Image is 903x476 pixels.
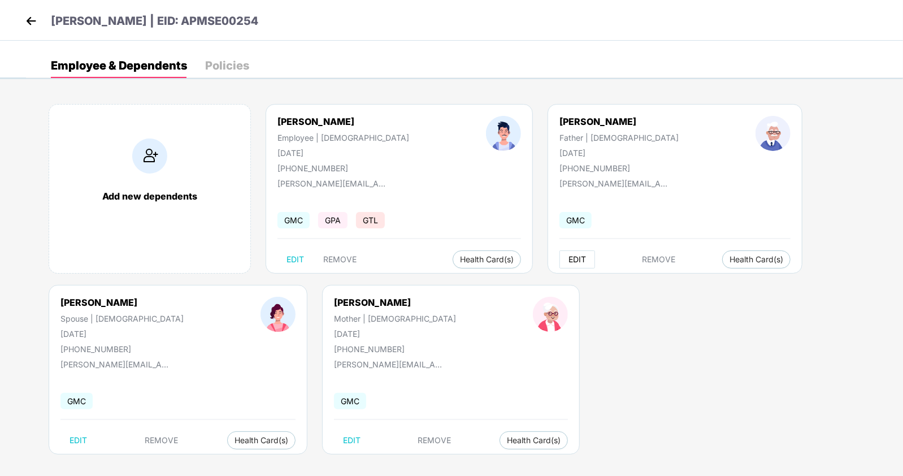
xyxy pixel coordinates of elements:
[318,212,348,228] span: GPA
[409,431,461,449] button: REMOVE
[60,329,184,339] div: [DATE]
[334,329,456,339] div: [DATE]
[559,163,679,173] div: [PHONE_NUMBER]
[323,255,357,264] span: REMOVE
[60,360,173,369] div: [PERSON_NAME][EMAIL_ADDRESS][DOMAIN_NAME]
[722,250,791,269] button: Health Card(s)
[334,431,370,449] button: EDIT
[70,436,87,445] span: EDIT
[418,436,451,445] span: REMOVE
[500,431,568,449] button: Health Card(s)
[277,250,313,269] button: EDIT
[334,344,456,354] div: [PHONE_NUMBER]
[533,297,568,332] img: profileImage
[453,250,521,269] button: Health Card(s)
[60,393,93,409] span: GMC
[486,116,521,151] img: profileImage
[642,255,675,264] span: REMOVE
[60,297,184,308] div: [PERSON_NAME]
[60,344,184,354] div: [PHONE_NUMBER]
[51,12,258,30] p: [PERSON_NAME] | EID: APMSE00254
[227,431,296,449] button: Health Card(s)
[314,250,366,269] button: REMOVE
[277,116,409,127] div: [PERSON_NAME]
[559,133,679,142] div: Father | [DEMOGRAPHIC_DATA]
[756,116,791,151] img: profileImage
[559,179,672,188] div: [PERSON_NAME][EMAIL_ADDRESS][DOMAIN_NAME]
[60,431,96,449] button: EDIT
[136,431,188,449] button: REMOVE
[277,163,409,173] div: [PHONE_NUMBER]
[145,436,179,445] span: REMOVE
[559,116,679,127] div: [PERSON_NAME]
[559,148,679,158] div: [DATE]
[559,212,592,228] span: GMC
[334,314,456,323] div: Mother | [DEMOGRAPHIC_DATA]
[286,255,304,264] span: EDIT
[277,148,409,158] div: [DATE]
[60,314,184,323] div: Spouse | [DEMOGRAPHIC_DATA]
[235,438,288,443] span: Health Card(s)
[60,191,239,202] div: Add new dependents
[132,139,167,174] img: addIcon
[334,393,366,409] span: GMC
[23,12,40,29] img: back
[460,257,514,262] span: Health Card(s)
[277,179,390,188] div: [PERSON_NAME][EMAIL_ADDRESS][DOMAIN_NAME]
[277,212,310,228] span: GMC
[51,60,187,71] div: Employee & Dependents
[277,133,409,142] div: Employee | [DEMOGRAPHIC_DATA]
[334,360,447,369] div: [PERSON_NAME][EMAIL_ADDRESS][DOMAIN_NAME]
[633,250,684,269] button: REMOVE
[356,212,385,228] span: GTL
[205,60,249,71] div: Policies
[730,257,783,262] span: Health Card(s)
[343,436,361,445] span: EDIT
[559,250,595,269] button: EDIT
[261,297,296,332] img: profileImage
[507,438,561,443] span: Health Card(s)
[568,255,586,264] span: EDIT
[334,297,456,308] div: [PERSON_NAME]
